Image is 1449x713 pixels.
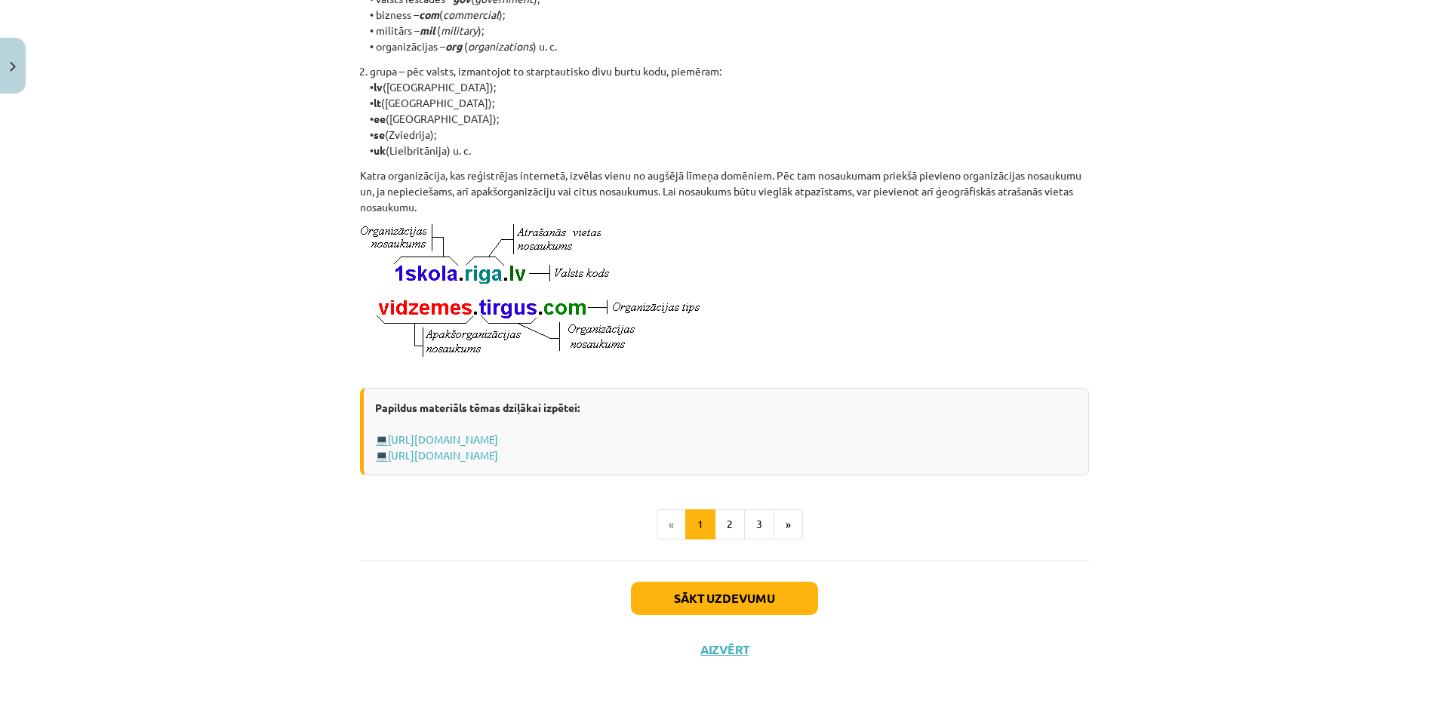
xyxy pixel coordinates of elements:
strong: ee [374,112,386,125]
p: grupa – pēc valsts, izmantojot to starptautisko divu burtu kodu, piemēram: • ([GEOGRAPHIC_DATA]);... [370,63,1089,158]
a: [URL][DOMAIN_NAME] [388,432,498,446]
nav: Page navigation example [360,509,1089,539]
p: Katra organizācija, kas reģistrējas internetā, izvēlas vienu no augšējā līmeņa domēniem. Pēc tam ... [360,167,1089,215]
strong: uk [374,143,386,157]
button: 3 [744,509,774,539]
button: 2 [715,509,745,539]
img: icon-close-lesson-0947bae3869378f0d4975bcd49f059093ad1ed9edebbc8119c70593378902aed.svg [10,62,16,72]
button: Sākt uzdevumu [631,582,818,615]
em: com [419,8,439,21]
button: » [774,509,803,539]
a: [URL][DOMAIN_NAME] [388,448,498,462]
button: Aizvērt [696,642,753,657]
em: organizations [468,39,533,53]
strong: Papildus materiāls tēmas dziļākai izpētei: [375,401,580,414]
button: 1 [685,509,715,539]
div: 💻 💻 [360,388,1089,475]
strong: lt [374,96,381,109]
em: commercial [443,8,499,21]
em: military [441,23,478,37]
strong: se [374,128,385,141]
strong: lv [374,80,383,94]
em: org [445,39,462,53]
em: mil [420,23,435,37]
